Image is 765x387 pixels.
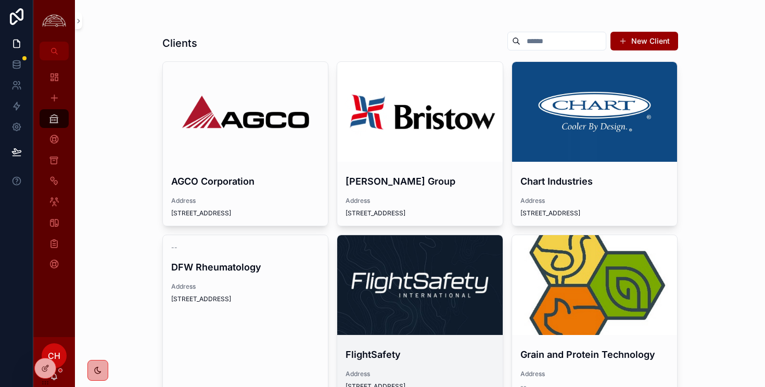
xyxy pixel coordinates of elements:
[171,243,177,252] span: --
[48,350,60,362] span: CH
[346,370,494,378] span: Address
[520,174,669,188] h4: Chart Industries
[171,174,320,188] h4: AGCO Corporation
[610,32,678,50] button: New Client
[171,260,320,274] h4: DFW Rheumatology
[171,197,320,205] span: Address
[520,209,669,217] span: [STREET_ADDRESS]
[171,295,320,303] span: [STREET_ADDRESS]
[33,60,75,287] div: scrollable content
[346,347,494,362] h4: FlightSafety
[171,209,320,217] span: [STREET_ADDRESS]
[512,61,678,226] a: Chart IndustriesAddress[STREET_ADDRESS]
[163,62,328,162] div: AGCO-Logo.wine-2.png
[337,62,503,162] div: Bristow-Logo.png
[162,36,197,50] h1: Clients
[162,61,329,226] a: AGCO CorporationAddress[STREET_ADDRESS]
[346,197,494,205] span: Address
[337,61,503,226] a: [PERSON_NAME] GroupAddress[STREET_ADDRESS]
[512,62,678,162] div: 1426109293-7d24997d20679e908a7df4e16f8b392190537f5f73e5c021cd37739a270e5c0f-d.png
[520,197,669,205] span: Address
[512,235,678,335] div: channels4_profile.jpg
[40,13,69,29] img: App logo
[520,370,669,378] span: Address
[346,209,494,217] span: [STREET_ADDRESS]
[171,282,320,291] span: Address
[520,347,669,362] h4: Grain and Protein Technology
[346,174,494,188] h4: [PERSON_NAME] Group
[337,235,503,335] div: 1633977066381.jpeg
